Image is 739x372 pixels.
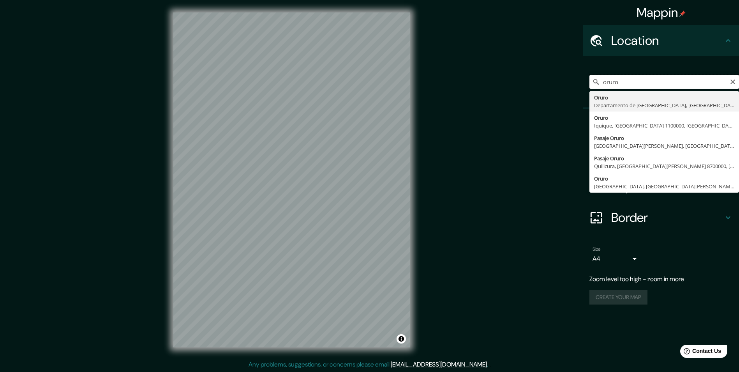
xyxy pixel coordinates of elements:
div: Pasaje Oruro [594,154,734,162]
label: Size [593,246,601,253]
div: Layout [583,171,739,202]
div: [GEOGRAPHIC_DATA][PERSON_NAME], [GEOGRAPHIC_DATA][PERSON_NAME] 8050000, [GEOGRAPHIC_DATA] [594,142,734,150]
div: Location [583,25,739,56]
input: Pick your city or area [589,75,739,89]
h4: Mappin [637,5,686,20]
iframe: Help widget launcher [670,342,730,363]
div: . [488,360,489,369]
h4: Location [611,33,723,48]
img: pin-icon.png [679,11,686,17]
h4: Border [611,210,723,225]
div: Oruro [594,114,734,122]
div: Style [583,140,739,171]
div: A4 [593,253,639,265]
div: Quilicura, [GEOGRAPHIC_DATA][PERSON_NAME] 8700000, [GEOGRAPHIC_DATA] [594,162,734,170]
div: Oruro [594,94,734,101]
p: Any problems, suggestions, or concerns please email . [249,360,488,369]
div: Iquique, [GEOGRAPHIC_DATA] 1100000, [GEOGRAPHIC_DATA] [594,122,734,129]
canvas: Map [173,12,410,347]
button: Clear [730,78,736,85]
h4: Layout [611,179,723,194]
div: Pins [583,108,739,140]
div: Border [583,202,739,233]
div: Oruro [594,175,734,182]
button: Toggle attribution [397,334,406,344]
div: Departamento de [GEOGRAPHIC_DATA], [GEOGRAPHIC_DATA] [594,101,734,109]
div: . [489,360,491,369]
div: [GEOGRAPHIC_DATA], [GEOGRAPHIC_DATA][PERSON_NAME] 9020000, [GEOGRAPHIC_DATA] [594,182,734,190]
p: Zoom level too high - zoom in more [589,275,733,284]
a: [EMAIL_ADDRESS][DOMAIN_NAME] [391,360,487,368]
div: Pasaje Oruro [594,134,734,142]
